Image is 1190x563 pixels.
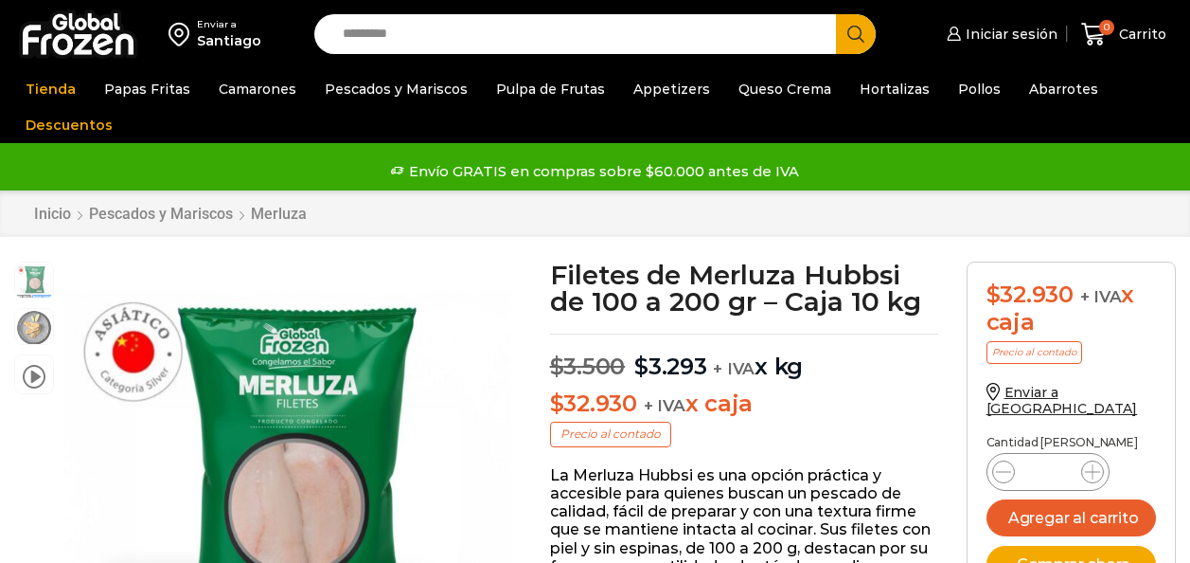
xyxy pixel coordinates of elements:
img: address-field-icon.svg [169,18,197,50]
span: $ [550,353,564,380]
a: Pollos [949,71,1010,107]
bdi: 32.930 [986,281,1074,308]
a: Enviar a [GEOGRAPHIC_DATA] [986,384,1138,417]
a: Descuentos [16,107,122,143]
button: Agregar al carrito [986,499,1156,536]
span: + IVA [713,359,755,378]
span: 0 [1099,20,1114,35]
bdi: 3.500 [550,353,626,380]
div: Santiago [197,31,261,50]
span: filete de merluza [15,263,53,300]
bdi: 32.930 [550,390,637,417]
bdi: 3.293 [634,353,707,380]
a: Camarones [209,71,306,107]
p: Precio al contado [986,341,1082,364]
span: $ [986,281,1001,308]
button: Search button [836,14,876,54]
div: Enviar a [197,18,261,31]
span: + IVA [1080,287,1122,306]
a: Iniciar sesión [942,15,1057,53]
p: Precio al contado [550,422,671,446]
nav: Breadcrumb [33,205,308,223]
a: Merluza [250,205,308,223]
a: Pescados y Mariscos [315,71,477,107]
a: 0 Carrito [1076,12,1171,57]
a: Abarrotes [1020,71,1108,107]
span: Iniciar sesión [961,25,1057,44]
a: Appetizers [624,71,719,107]
p: Cantidad [PERSON_NAME] [986,436,1156,449]
p: x caja [550,390,938,418]
span: $ [550,390,564,417]
a: Inicio [33,205,72,223]
input: Product quantity [1030,459,1066,485]
a: Pulpa de Frutas [487,71,614,107]
p: x kg [550,334,938,381]
span: $ [634,353,648,380]
a: Tienda [16,71,85,107]
h1: Filetes de Merluza Hubbsi de 100 a 200 gr – Caja 10 kg [550,262,938,315]
span: Carrito [1114,25,1166,44]
div: x caja [986,281,1156,336]
a: Pescados y Mariscos [88,205,234,223]
a: Hortalizas [850,71,939,107]
a: Queso Crema [729,71,841,107]
a: Papas Fritas [95,71,200,107]
span: + IVA [644,396,685,415]
span: plato-merluza [15,309,53,347]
